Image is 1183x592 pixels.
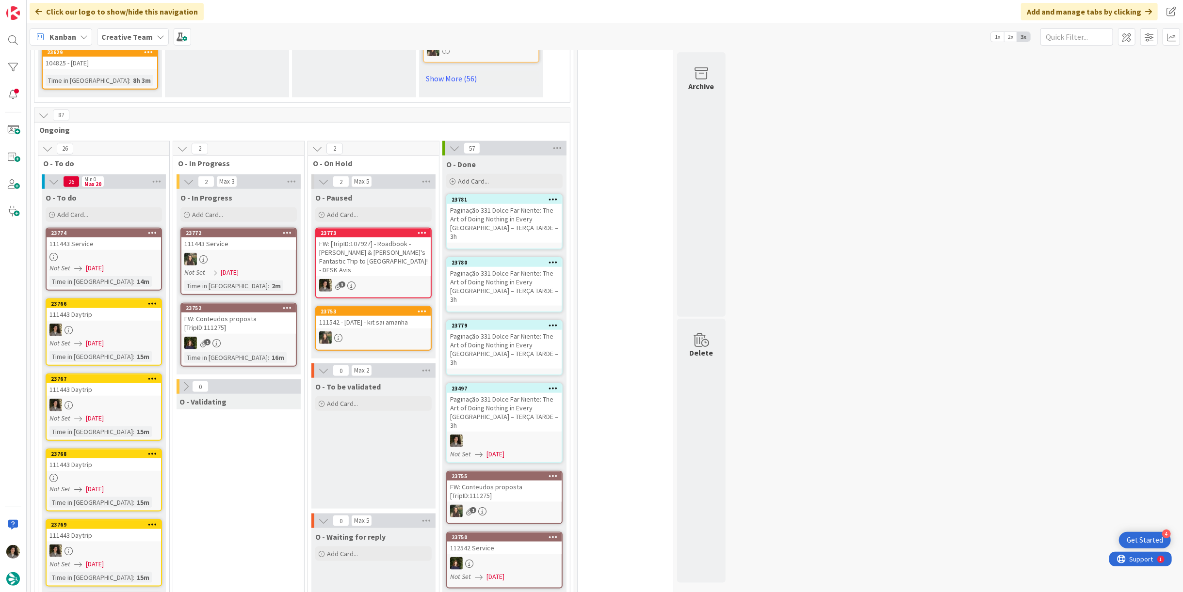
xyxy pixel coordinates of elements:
div: 23769111443 Daytrip [47,520,161,542]
div: FW: Conteudos proposta [TripID:111275] [181,312,296,334]
span: : [133,497,134,508]
span: 2 [326,143,343,155]
a: 23767111443 DaytripMSNot Set[DATE]Time in [GEOGRAPHIC_DATA]:15m [46,374,162,441]
div: 23773 [316,229,431,237]
span: : [133,426,134,437]
div: 23779Paginação 331 Dolce Far Niente: The Art of Doing Nothing in Every [GEOGRAPHIC_DATA] – TERÇA ... [447,321,562,369]
div: 2m [269,280,283,291]
span: : [133,351,134,362]
span: [DATE] [486,572,504,582]
div: 23767 [51,375,161,382]
span: 1 [204,339,211,345]
span: O - On Hold [313,158,427,168]
span: Add Card... [327,399,358,408]
a: 23629104825 - [DATE]Time in [GEOGRAPHIC_DATA]:8h 3m [42,47,158,90]
img: IG [450,505,463,517]
div: 23629104825 - [DATE] [43,48,157,69]
div: Time in [GEOGRAPHIC_DATA] [184,280,268,291]
div: 23781Paginação 331 Dolce Far Niente: The Art of Doing Nothing in Every [GEOGRAPHIC_DATA] – TERÇA ... [447,195,562,243]
span: Kanban [49,31,76,43]
div: 23750 [452,534,562,541]
div: 111443 Daytrip [47,529,161,542]
a: 23753111542 - [DATE] - kit sai amanhaIG [315,306,432,351]
div: Click our logo to show/hide this navigation [30,3,204,20]
div: 23769 [51,521,161,528]
div: 23780 [452,259,562,266]
span: : [268,352,269,363]
div: 23773FW: [TripID:107927] - Roadbook - [PERSON_NAME] & [PERSON_NAME]'s Fantastic Trip to [GEOGRAPH... [316,229,431,276]
div: Time in [GEOGRAPHIC_DATA] [184,352,268,363]
div: 23769 [47,520,161,529]
i: Not Set [450,572,471,581]
span: 57 [464,142,480,154]
span: O - In Progress [180,193,232,203]
span: 26 [63,176,80,187]
span: [DATE] [221,267,239,278]
div: 23497 [447,384,562,393]
span: : [133,276,134,287]
div: Min 0 [84,177,96,182]
div: Get Started [1127,535,1163,545]
img: MC [450,557,463,570]
i: Not Set [49,560,70,568]
div: FW: Conteudos proposta [TripID:111275] [447,481,562,502]
div: Max 5 [354,179,369,184]
div: 23768 [51,451,161,457]
span: [DATE] [86,338,104,348]
div: 111443 Daytrip [47,383,161,396]
div: 112542 Service [447,542,562,554]
div: MS [316,279,431,292]
span: 2 [333,176,349,187]
img: IG [184,253,197,265]
div: 23773 [321,230,431,236]
div: 23767 [47,374,161,383]
img: MS [49,324,62,336]
span: [DATE] [86,413,104,423]
div: 23780Paginação 331 Dolce Far Niente: The Art of Doing Nothing in Every [GEOGRAPHIC_DATA] – TERÇA ... [447,258,562,306]
div: 23766 [47,299,161,308]
span: 0 [333,515,349,527]
div: Max 5 [354,518,369,523]
div: 14m [134,276,152,287]
div: 23781 [452,196,562,203]
div: 23750 [447,533,562,542]
span: Support [20,1,44,13]
img: Visit kanbanzone.com [6,6,20,20]
span: [DATE] [86,484,104,494]
div: 23774 [51,230,161,236]
a: 23497Paginação 331 Dolce Far Niente: The Art of Doing Nothing in Every [GEOGRAPHIC_DATA] – TERÇA ... [446,383,563,463]
span: 3x [1017,32,1030,42]
div: 111443 Daytrip [47,458,161,471]
div: 4 [1162,530,1171,538]
span: Add Card... [327,210,358,219]
img: MS [319,279,332,292]
span: 2 [192,143,208,155]
span: : [268,280,269,291]
div: 23629 [47,49,157,56]
div: 23752 [181,304,296,312]
a: 23755FW: Conteudos proposta [TripID:111275]IG [446,471,563,524]
span: Add Card... [192,210,223,219]
a: 23780Paginação 331 Dolce Far Niente: The Art of Doing Nothing in Every [GEOGRAPHIC_DATA] – TERÇA ... [446,257,563,312]
div: 23753 [321,308,431,315]
span: [DATE] [486,449,504,459]
div: 23755 [447,472,562,481]
div: 23755 [452,473,562,480]
span: O - In Progress [178,158,292,168]
div: 23779 [447,321,562,330]
div: 23772111443 Service [181,229,296,250]
div: 1 [50,4,53,12]
div: Max 3 [219,179,234,184]
div: 23755FW: Conteudos proposta [TripID:111275] [447,472,562,502]
i: Not Set [49,339,70,347]
div: FW: [TripID:107927] - Roadbook - [PERSON_NAME] & [PERSON_NAME]'s Fantastic Trip to [GEOGRAPHIC_DA... [316,237,431,276]
img: IG [427,44,439,56]
div: Max 2 [354,368,369,373]
div: Time in [GEOGRAPHIC_DATA] [46,75,129,86]
span: Add Card... [57,210,88,219]
span: [DATE] [86,559,104,569]
img: MS [49,545,62,557]
img: avatar [6,572,20,586]
span: 1 [470,507,476,514]
i: Not Set [49,414,70,422]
